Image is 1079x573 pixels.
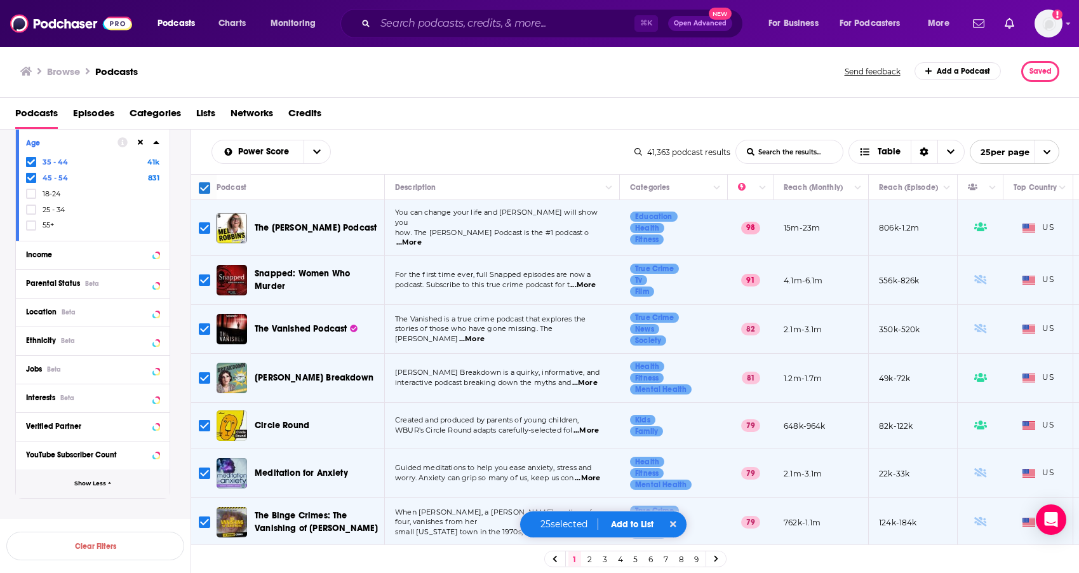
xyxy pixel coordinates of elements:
div: Search podcasts, credits, & more... [352,9,755,38]
span: For the first time ever, full Snapped episodes are now a [395,270,591,279]
a: Fitness [630,373,664,383]
span: More [928,15,949,32]
div: Beta [61,337,75,345]
p: 2.1m-3.1m [784,468,822,479]
button: Saved [1021,61,1059,82]
span: The [PERSON_NAME] Podcast [255,222,377,233]
button: open menu [760,13,834,34]
img: The Binge Crimes: The Vanishing of Janis Rose [217,507,247,537]
div: Description [395,180,436,195]
a: Podcasts [95,65,138,78]
span: 55+ [43,220,54,229]
span: US [1022,372,1054,384]
img: Circle Round [217,410,247,441]
input: Search podcasts, credits, & more... [375,13,634,34]
img: The Vanished Podcast [217,314,247,344]
a: Mental Health [630,480,692,490]
span: Parental Status [26,279,80,288]
a: Fitness [630,468,664,478]
p: 81 [742,372,760,384]
img: Podchaser - Follow, Share and Rate Podcasts [10,11,132,36]
div: Beta [85,280,99,288]
p: 79 [741,419,760,432]
p: 2.1m-3.1m [784,324,822,335]
a: Categories [130,103,181,129]
a: Family [630,426,663,436]
span: US [1022,419,1054,432]
a: Mental Health [630,384,692,394]
span: 45 - 54 [43,173,68,182]
span: Open Advanced [674,20,727,27]
a: Health [630,361,664,372]
p: 806k-1.2m [879,222,920,233]
span: US [1022,323,1054,335]
h2: Choose View [848,140,965,164]
span: ...More [573,426,599,436]
a: Film [630,286,654,297]
span: Podcasts [157,15,195,32]
p: 556k-826k [879,275,920,286]
span: worry. Anxiety can grip so many of us, keep us con [395,473,574,482]
button: open menu [970,140,1059,164]
a: Education [630,212,678,222]
button: Income [26,246,159,262]
span: ⌘ K [634,15,658,32]
span: WBUR's Circle Round adapts carefully-selected fol [395,426,572,435]
div: Beta [62,308,76,316]
span: [PERSON_NAME] Breakdown [255,372,373,383]
span: Circle Round [255,420,309,431]
span: stories of those who have gone missing. The [PERSON_NAME] [395,324,553,343]
button: Clear Filters [6,532,184,560]
span: Charts [218,15,246,32]
span: Ethnicity [26,336,56,345]
a: Health [630,457,664,467]
span: New [709,8,732,20]
p: 22k-33k [879,468,909,479]
button: open menu [304,140,330,163]
div: Income [26,250,149,259]
a: 1 [568,551,581,567]
a: 9 [690,551,703,567]
a: True Crime [630,313,679,323]
p: 1.2m-1.7m [784,373,822,384]
button: open menu [149,13,211,34]
span: Guided meditations to help you ease anxiety, stress and [395,463,591,472]
a: True Crime [630,264,679,274]
button: open menu [831,13,919,34]
span: Saved [1029,67,1052,76]
span: Logged in as rowan.sullivan [1035,10,1062,37]
a: [PERSON_NAME] Breakdown [255,372,373,384]
a: Kids [630,415,655,425]
a: 4 [614,551,627,567]
h2: Choose List sort [211,140,331,164]
a: Health [630,223,664,233]
div: Has Guests [968,180,986,195]
a: Add a Podcast [915,62,1002,80]
p: 91 [741,274,760,286]
span: podcast. Subscribe to this true crime podcast for t [395,280,570,289]
span: Meditation for Anxiety [255,468,348,478]
a: Podcasts [15,103,58,129]
div: Power Score [738,180,756,195]
a: Charts [210,13,253,34]
a: Snapped: Women Who Murder [217,265,247,295]
p: 98 [741,222,760,234]
a: The Vanished Podcast [255,323,358,335]
button: open menu [919,13,965,34]
a: News [630,324,659,334]
a: Show notifications dropdown [968,13,989,34]
button: EthnicityBeta [26,332,159,348]
img: The Mel Robbins Podcast [217,213,247,243]
span: US [1022,222,1054,234]
div: Beta [60,394,74,402]
a: 7 [660,551,673,567]
span: ...More [396,238,422,248]
span: Toggle select row [199,372,210,384]
div: Top Country [1014,180,1057,195]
